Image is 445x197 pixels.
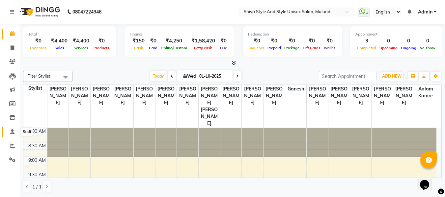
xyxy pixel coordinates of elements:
span: Wallet [322,46,337,50]
span: [PERSON_NAME] [177,85,198,107]
div: 0 [378,37,399,45]
span: Ongoing [399,46,418,50]
span: Services [72,46,90,50]
span: Upcoming [378,46,399,50]
span: [PERSON_NAME] [155,85,177,107]
span: Aalam kamre [415,85,436,100]
div: Staff [21,128,33,136]
span: Package [283,46,301,50]
div: Total [28,32,111,37]
span: [PERSON_NAME] [220,85,242,107]
span: [PERSON_NAME] [134,85,155,107]
span: Card [147,46,159,50]
div: Redemption [248,32,337,37]
span: [PERSON_NAME] [393,85,415,107]
div: Stylist [23,85,47,92]
div: ₹0 [147,37,159,45]
span: [PERSON_NAME] [307,85,328,107]
input: 2025-10-01 [197,71,230,81]
div: 9:00 AM [27,157,47,164]
span: [PERSON_NAME] [112,85,133,107]
span: Petty cash [192,46,214,50]
span: [PERSON_NAME] [328,85,350,107]
span: Gift Cards [301,46,322,50]
span: [PERSON_NAME] [264,85,285,107]
img: logo [17,3,62,21]
span: [PERSON_NAME] [91,85,112,107]
span: No show [418,46,437,50]
span: Voucher [248,46,266,50]
div: ₹0 [266,37,283,45]
span: Prepaid [266,46,283,50]
span: [PERSON_NAME] [47,85,69,107]
span: Today [150,71,167,81]
div: ₹1,58,420 [189,37,218,45]
span: Wed [182,74,197,79]
div: ₹0 [322,37,337,45]
span: ADD NEW [382,74,402,79]
span: [PERSON_NAME] [69,85,90,107]
span: Online/Custom [159,46,189,50]
b: 08047224946 [72,3,101,21]
span: Cash [132,46,145,50]
span: Completed [355,46,378,50]
span: 1 / 1 [32,184,42,190]
div: 8:00 AM [27,128,47,135]
input: Search Appointment [319,71,376,81]
div: 0 [418,37,437,45]
span: Products [92,46,111,50]
div: 0 [399,37,418,45]
div: 3 [355,37,378,45]
span: Sales [53,46,66,50]
div: ₹0 [248,37,266,45]
div: 9:30 AM [27,171,47,178]
div: ₹0 [283,37,301,45]
div: ₹0 [92,37,111,45]
span: Due [218,46,229,50]
span: [PERSON_NAME] [242,85,263,107]
div: ₹0 [218,37,229,45]
span: Filter Stylist [27,73,50,79]
div: 8:30 AM [27,142,47,149]
iframe: chat widget [417,171,438,190]
span: ganesh [285,85,307,93]
span: Expenses [28,46,48,50]
div: ₹150 [130,37,147,45]
div: ₹4,400 [70,37,92,45]
span: [PERSON_NAME] [PERSON_NAME] [199,85,220,128]
span: [PERSON_NAME] [372,85,393,107]
div: ₹4,250 [159,37,189,45]
div: Finance [130,32,229,37]
span: [PERSON_NAME] [350,85,372,107]
div: ₹0 [28,37,48,45]
div: Appointment [355,32,437,37]
button: ADD NEW [380,72,403,81]
div: ₹4,400 [48,37,70,45]
div: ₹0 [301,37,322,45]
